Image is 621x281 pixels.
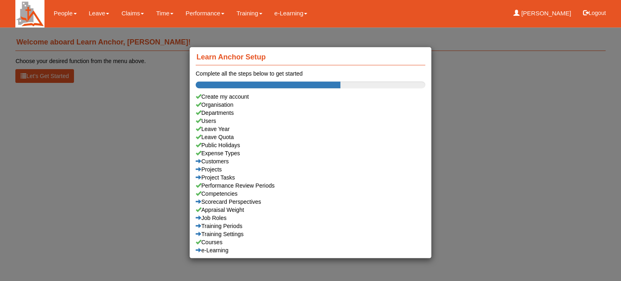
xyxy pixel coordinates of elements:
a: Leave Year [196,125,425,133]
h4: Learn Anchor Setup [196,49,425,65]
div: Complete all the steps below to get started [196,70,425,78]
a: Job Roles [196,214,425,222]
a: Departments [196,109,425,117]
a: Users [196,117,425,125]
a: Customers [196,157,425,165]
a: Project Tasks [196,173,425,182]
a: Competencies [196,190,425,198]
iframe: chat widget [587,249,613,273]
a: Performance Review Periods [196,182,425,190]
a: Organisation [196,101,425,109]
a: Leave Quota [196,133,425,141]
a: Expense Types [196,149,425,157]
a: e-Learning [196,246,425,254]
a: Courses [196,238,425,246]
div: Create my account [196,93,425,101]
a: Training Periods [196,222,425,230]
a: Training Settings [196,230,425,238]
a: Public Holidays [196,141,425,149]
a: Projects [196,165,425,173]
a: Scorecard Perspectives [196,198,425,206]
a: Appraisal Weight [196,206,425,214]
